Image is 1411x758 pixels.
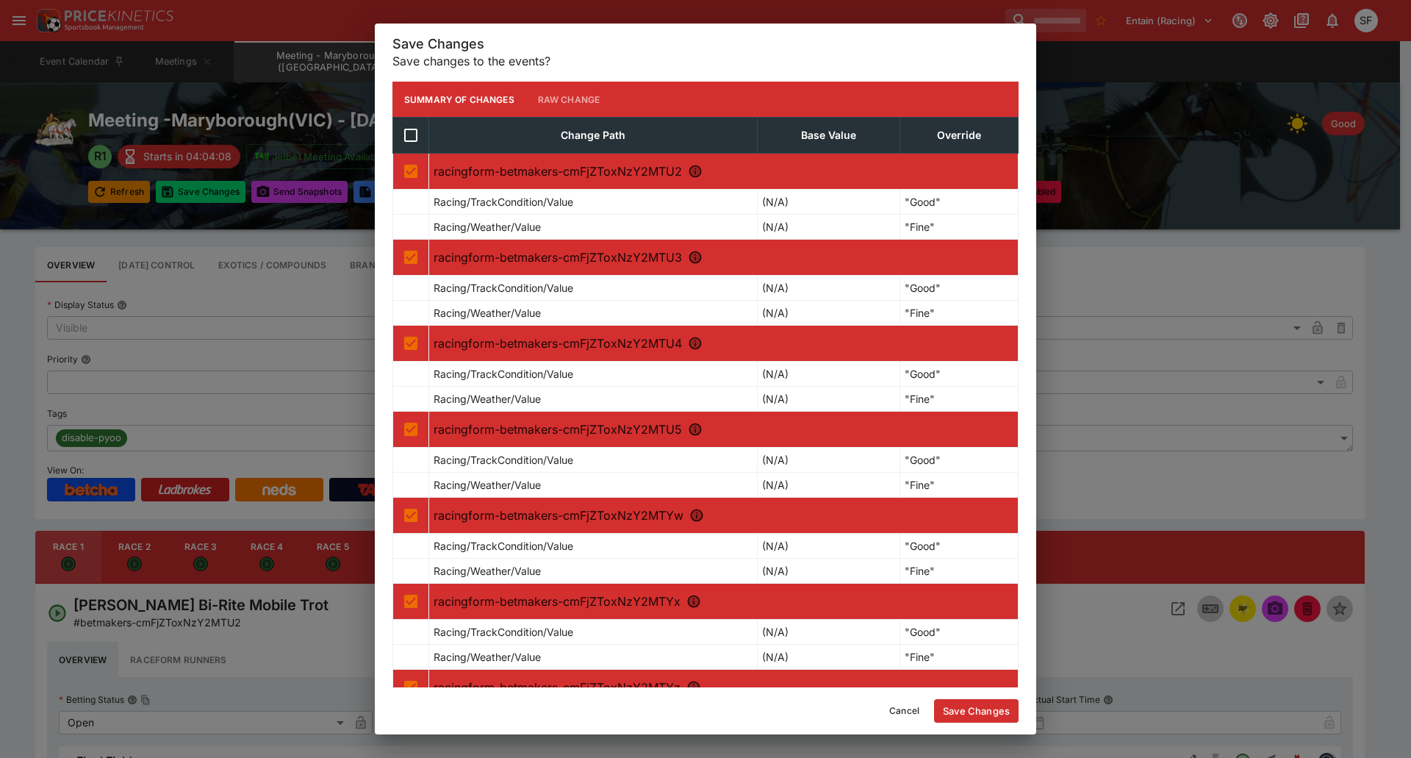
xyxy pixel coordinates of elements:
p: Racing/TrackCondition/Value [434,194,573,210]
td: (N/A) [758,620,900,645]
p: Racing/TrackCondition/Value [434,280,573,296]
p: racingform-betmakers-cmFjZToxNzY2MTU3 [434,249,1013,266]
td: (N/A) [758,387,900,412]
th: Base Value [758,118,900,154]
svg: R4 - Aldebaran Park Trot [688,422,703,437]
p: racingform-betmakers-cmFjZToxNzY2MTYx [434,593,1013,610]
button: Summary of Changes [392,82,526,117]
button: Cancel [880,699,928,723]
td: "Fine" [900,387,1019,412]
p: Racing/Weather/Value [434,305,541,321]
td: "Good" [900,534,1019,559]
td: "Fine" [900,215,1019,240]
th: Change Path [429,118,758,154]
p: Racing/TrackCondition/Value [434,366,573,382]
td: "Fine" [900,473,1019,498]
td: "Fine" [900,645,1019,670]
td: (N/A) [758,473,900,498]
td: (N/A) [758,362,900,387]
h5: Save Changes [392,35,1019,52]
p: racingform-betmakers-cmFjZToxNzY2MTYz [434,679,1013,696]
td: "Good" [900,620,1019,645]
td: "Good" [900,276,1019,301]
td: (N/A) [758,190,900,215]
p: Racing/TrackCondition/Value [434,452,573,468]
td: (N/A) [758,301,900,326]
p: racingform-betmakers-cmFjZToxNzY2MTYw [434,507,1013,524]
td: "Good" [900,448,1019,473]
p: racingform-betmakers-cmFjZToxNzY2MTU4 [434,335,1013,352]
th: Override [900,118,1019,154]
td: (N/A) [758,534,900,559]
td: (N/A) [758,448,900,473]
button: Save Changes [934,699,1019,723]
svg: R3 - Ab Paint Pace (2Nd Heat) [688,336,703,351]
td: "Good" [900,190,1019,215]
p: Racing/TrackCondition/Value [434,538,573,554]
p: Racing/Weather/Value [434,219,541,235]
p: Racing/Weather/Value [434,391,541,407]
p: racingform-betmakers-cmFjZToxNzY2MTU2 [434,162,1013,180]
p: Save changes to the events? [392,52,1019,70]
svg: R2 - Maryborough Veterinary Practice Trot [688,250,703,265]
td: "Good" [900,362,1019,387]
svg: R6 - Redpath Tyre & Battery Service Pace [686,594,701,609]
td: "Fine" [900,559,1019,584]
p: Racing/Weather/Value [434,563,541,579]
td: (N/A) [758,645,900,670]
p: Racing/Weather/Value [434,477,541,493]
p: Racing/Weather/Value [434,649,541,665]
p: Racing/TrackCondition/Value [434,624,573,640]
td: (N/A) [758,559,900,584]
td: "Fine" [900,301,1019,326]
svg: R7 - Benstud Standardbreds Pace [686,680,701,695]
td: (N/A) [758,276,900,301]
p: racingform-betmakers-cmFjZToxNzY2MTU5 [434,421,1013,438]
button: Raw Change [526,82,612,117]
svg: R1 - Peter Egan Bi-Rite Trot [688,164,703,179]
svg: R5 - Waste Recyclers Of Victoria Pace (2Nd Heat) [689,508,704,523]
td: (N/A) [758,215,900,240]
